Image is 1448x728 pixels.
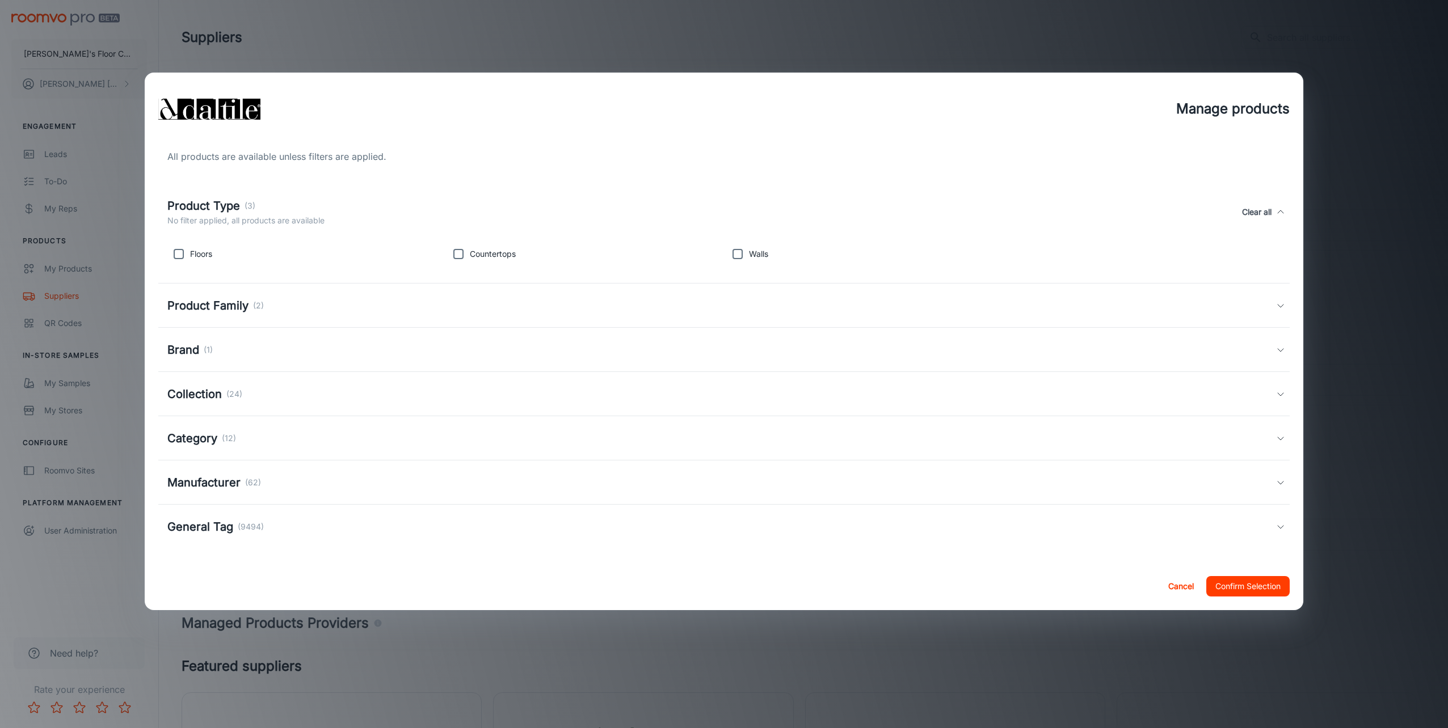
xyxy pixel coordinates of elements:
button: Clear all [1237,197,1276,227]
button: Confirm Selection [1206,576,1290,596]
div: Brand(1) [158,328,1290,372]
h5: Manufacturer [167,474,241,491]
p: (3) [245,200,255,212]
p: (1) [204,344,213,356]
div: Product Type(3)No filter applied, all products are availableClear all [158,186,1290,238]
div: All products are available unless filters are applied. [158,150,1290,163]
p: No filter applied, all products are available [167,214,325,227]
div: Product Family(2) [158,283,1290,328]
button: Cancel [1163,576,1199,596]
p: (2) [253,299,264,312]
p: (24) [226,388,242,400]
p: Walls [749,248,768,260]
div: General Tag(9494) [158,505,1290,549]
div: Manufacturer(62) [158,460,1290,505]
p: (62) [245,476,261,489]
h5: Collection [167,386,222,403]
h5: Product Type [167,197,240,214]
div: Category(12) [158,416,1290,460]
p: (12) [222,432,236,445]
h5: Category [167,430,217,447]
p: Countertops [470,248,516,260]
h5: Brand [167,341,199,358]
h5: General Tag [167,518,233,535]
h4: Manage products [1176,99,1290,119]
p: Floors [190,248,212,260]
p: (9494) [238,520,264,533]
div: Collection(24) [158,372,1290,416]
img: vendor_logo_square_en-us.png [158,86,260,132]
h5: Product Family [167,297,249,314]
